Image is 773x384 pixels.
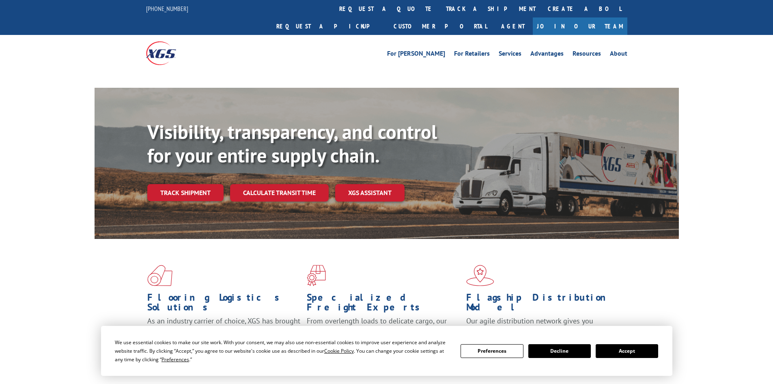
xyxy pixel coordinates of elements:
div: We use essential cookies to make our site work. With your consent, we may also use non-essential ... [115,338,451,364]
button: Preferences [461,344,523,358]
a: For [PERSON_NAME] [387,50,445,59]
a: Advantages [530,50,564,59]
h1: Specialized Freight Experts [307,293,460,316]
a: Calculate transit time [230,184,329,202]
a: Services [499,50,521,59]
a: [PHONE_NUMBER] [146,4,188,13]
img: xgs-icon-total-supply-chain-intelligence-red [147,265,172,286]
span: Cookie Policy [324,347,354,354]
b: Visibility, transparency, and control for your entire supply chain. [147,119,437,168]
button: Decline [528,344,591,358]
h1: Flagship Distribution Model [466,293,620,316]
a: For Retailers [454,50,490,59]
a: XGS ASSISTANT [335,184,405,202]
img: xgs-icon-focused-on-flooring-red [307,265,326,286]
a: Request a pickup [270,17,388,35]
a: Customer Portal [388,17,493,35]
a: About [610,50,627,59]
h1: Flooring Logistics Solutions [147,293,301,316]
a: Agent [493,17,533,35]
img: xgs-icon-flagship-distribution-model-red [466,265,494,286]
span: As an industry carrier of choice, XGS has brought innovation and dedication to flooring logistics... [147,316,300,345]
span: Preferences [161,356,189,363]
p: From overlength loads to delicate cargo, our experienced staff knows the best way to move your fr... [307,316,460,352]
a: Track shipment [147,184,224,201]
div: Cookie Consent Prompt [101,326,672,376]
a: Join Our Team [533,17,627,35]
span: Our agile distribution network gives you nationwide inventory management on demand. [466,316,616,335]
a: Resources [573,50,601,59]
button: Accept [596,344,658,358]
